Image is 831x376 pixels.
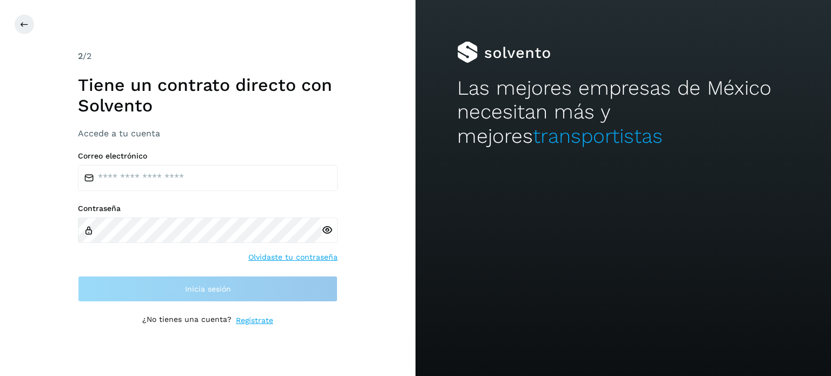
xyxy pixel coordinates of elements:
h1: Tiene un contrato directo con Solvento [78,75,338,116]
span: 2 [78,51,83,61]
h2: Las mejores empresas de México necesitan más y mejores [457,76,789,148]
h3: Accede a tu cuenta [78,128,338,138]
div: /2 [78,50,338,63]
a: Regístrate [236,315,273,326]
p: ¿No tienes una cuenta? [142,315,232,326]
label: Correo electrónico [78,151,338,161]
button: Inicia sesión [78,276,338,302]
label: Contraseña [78,204,338,213]
span: transportistas [533,124,663,148]
a: Olvidaste tu contraseña [248,252,338,263]
span: Inicia sesión [185,285,231,293]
